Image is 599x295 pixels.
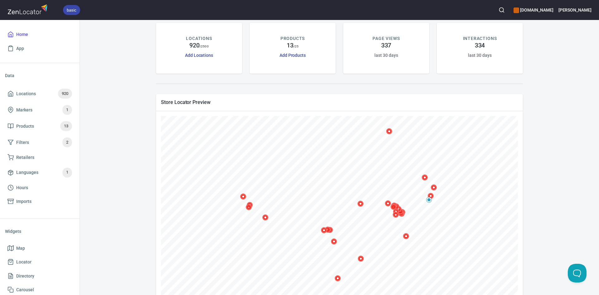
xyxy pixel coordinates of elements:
h4: 337 [381,42,392,49]
h4: 13 [287,42,294,49]
a: Add Locations [185,53,213,58]
span: App [16,45,24,52]
span: Imports [16,198,32,205]
span: Languages [16,169,38,176]
button: Search [495,3,509,17]
a: Retailers [5,150,75,165]
a: Locations920 [5,86,75,102]
a: Imports [5,194,75,209]
span: Locations [16,90,36,98]
iframe: Help Scout Beacon - Open [568,264,587,283]
div: basic [63,5,80,15]
span: basic [63,7,80,13]
img: zenlocator [7,2,49,16]
span: Markers [16,106,32,114]
a: Map [5,241,75,255]
a: Locator [5,255,75,269]
span: Hours [16,184,28,192]
span: 1 [62,106,72,114]
h6: [PERSON_NAME] [558,7,592,13]
span: Directory [16,272,34,280]
div: Manage your apps [514,3,553,17]
span: 920 [58,90,72,97]
a: Add Products [280,53,306,58]
span: Locator [16,258,32,266]
li: Widgets [5,224,75,239]
h4: 920 [189,42,200,49]
p: PRODUCTS [280,35,305,42]
h6: last 30 days [468,52,491,59]
p: PAGE VIEWS [373,35,400,42]
a: Filters2 [5,134,75,150]
span: Map [16,244,25,252]
h6: last 30 days [374,52,398,59]
span: 13 [60,123,72,130]
a: Home [5,27,75,42]
p: LOCATIONS [186,35,212,42]
span: Carousel [16,286,34,294]
p: / 25 [294,44,299,49]
li: Data [5,68,75,83]
p: / 2500 [200,44,209,49]
span: Store Locator Preview [161,99,518,106]
span: Home [16,31,28,38]
button: color-CE600E [514,7,519,13]
span: Products [16,122,34,130]
p: INTERACTIONS [463,35,497,42]
a: App [5,42,75,56]
span: Retailers [16,154,34,161]
span: 1 [62,169,72,176]
h6: [DOMAIN_NAME] [514,7,553,13]
a: Directory [5,269,75,283]
span: Filters [16,139,29,146]
a: Hours [5,181,75,195]
button: [PERSON_NAME] [558,3,592,17]
h4: 334 [475,42,485,49]
a: Languages1 [5,165,75,181]
a: Markers1 [5,102,75,118]
a: Products13 [5,118,75,134]
span: 2 [62,139,72,146]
